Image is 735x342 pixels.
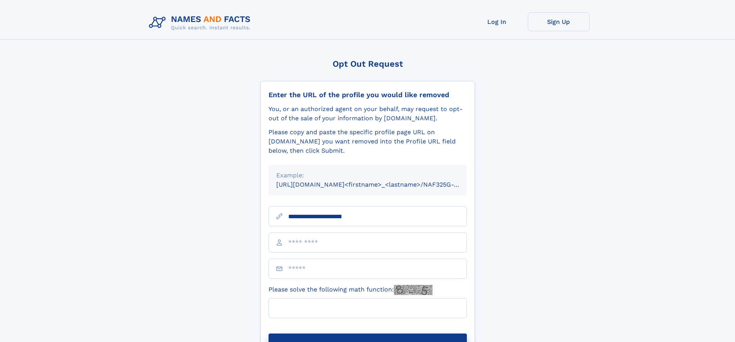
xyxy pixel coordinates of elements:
div: Example: [276,171,459,180]
small: [URL][DOMAIN_NAME]<firstname>_<lastname>/NAF325G-xxxxxxxx [276,181,482,188]
a: Log In [466,12,528,31]
img: Logo Names and Facts [146,12,257,33]
a: Sign Up [528,12,590,31]
div: You, or an authorized agent on your behalf, may request to opt-out of the sale of your informatio... [269,104,467,123]
label: Please solve the following math function: [269,285,433,295]
div: Enter the URL of the profile you would like removed [269,91,467,99]
div: Please copy and paste the specific profile page URL on [DOMAIN_NAME] you want removed into the Pr... [269,128,467,155]
div: Opt Out Request [260,59,475,69]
